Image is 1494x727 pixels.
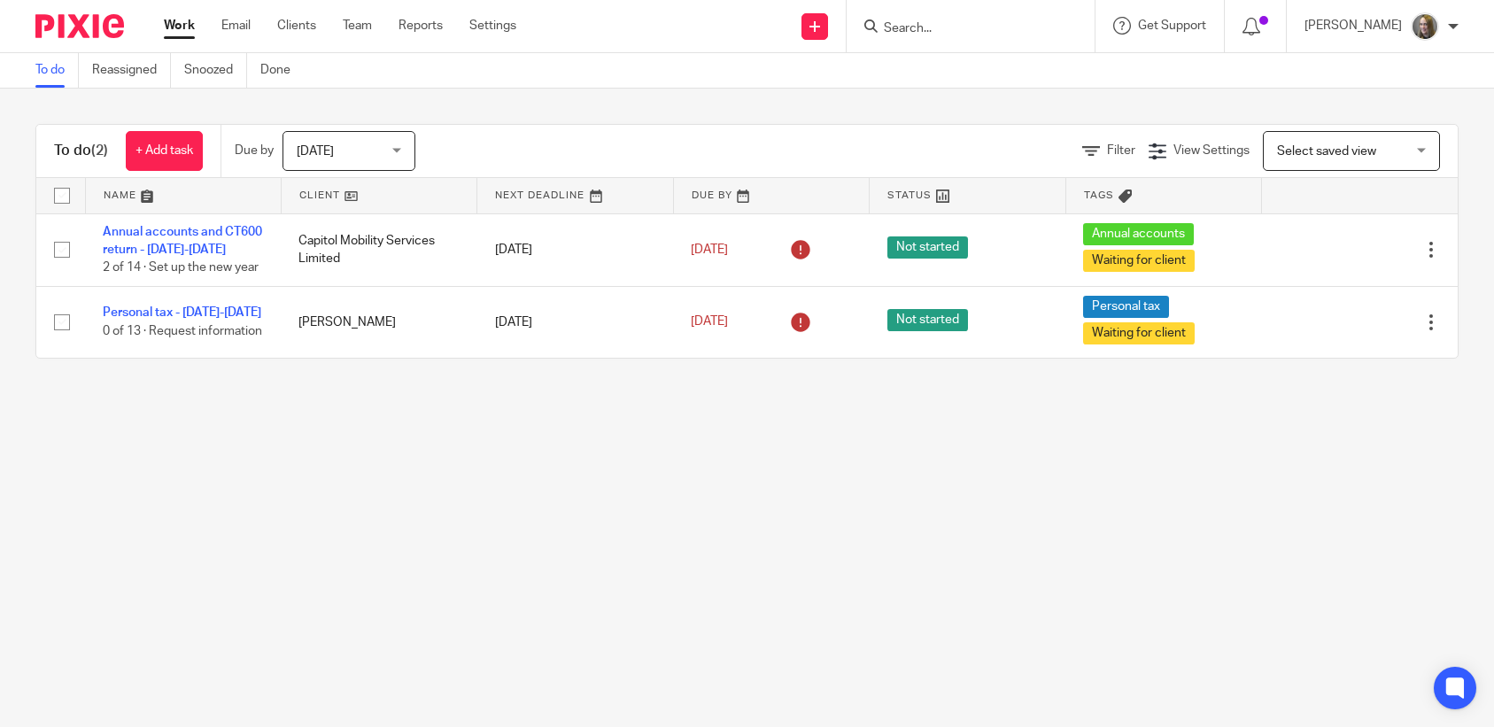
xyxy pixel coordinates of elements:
[91,143,108,158] span: (2)
[1083,250,1195,272] span: Waiting for client
[1277,145,1376,158] span: Select saved view
[691,244,728,256] span: [DATE]
[1083,223,1194,245] span: Annual accounts
[887,236,968,259] span: Not started
[1173,144,1250,157] span: View Settings
[103,261,259,274] span: 2 of 14 · Set up the new year
[281,213,476,286] td: Capitol Mobility Services Limited
[882,21,1041,37] input: Search
[297,145,334,158] span: [DATE]
[343,17,372,35] a: Team
[277,17,316,35] a: Clients
[103,306,261,319] a: Personal tax - [DATE]-[DATE]
[477,213,673,286] td: [DATE]
[399,17,443,35] a: Reports
[164,17,195,35] a: Work
[477,286,673,358] td: [DATE]
[1138,19,1206,32] span: Get Support
[1083,322,1195,344] span: Waiting for client
[35,53,79,88] a: To do
[184,53,247,88] a: Snoozed
[469,17,516,35] a: Settings
[103,325,262,337] span: 0 of 13 · Request information
[92,53,171,88] a: Reassigned
[281,286,476,358] td: [PERSON_NAME]
[1084,190,1114,200] span: Tags
[1083,296,1169,318] span: Personal tax
[887,309,968,331] span: Not started
[1304,17,1402,35] p: [PERSON_NAME]
[54,142,108,160] h1: To do
[260,53,304,88] a: Done
[1411,12,1439,41] img: Emma%201.jpg
[235,142,274,159] p: Due by
[691,316,728,329] span: [DATE]
[35,14,124,38] img: Pixie
[221,17,251,35] a: Email
[103,226,262,256] a: Annual accounts and CT600 return - [DATE]-[DATE]
[126,131,203,171] a: + Add task
[1107,144,1135,157] span: Filter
